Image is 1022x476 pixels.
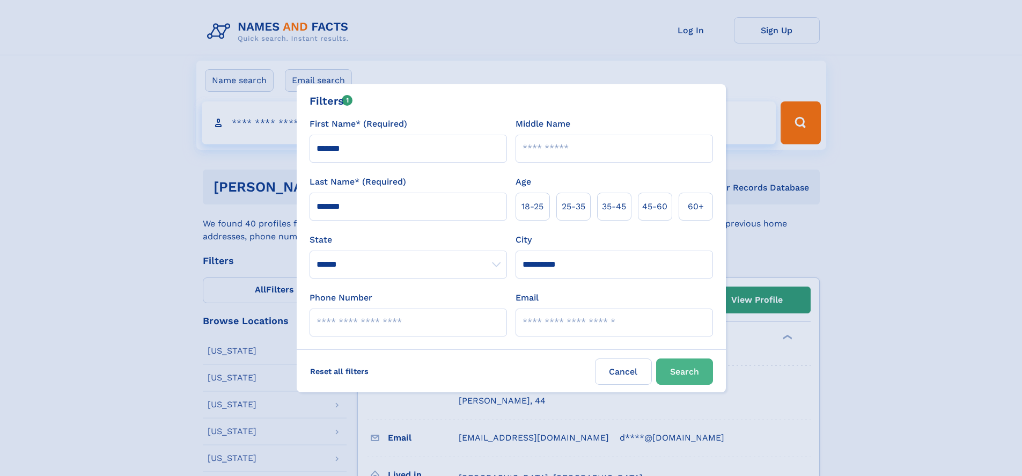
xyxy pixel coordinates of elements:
[642,200,667,213] span: 45‑60
[602,200,626,213] span: 35‑45
[688,200,704,213] span: 60+
[595,358,652,385] label: Cancel
[310,291,372,304] label: Phone Number
[516,291,539,304] label: Email
[562,200,585,213] span: 25‑35
[516,233,532,246] label: City
[310,118,407,130] label: First Name* (Required)
[310,233,507,246] label: State
[521,200,543,213] span: 18‑25
[303,358,376,384] label: Reset all filters
[516,118,570,130] label: Middle Name
[516,175,531,188] label: Age
[656,358,713,385] button: Search
[310,93,353,109] div: Filters
[310,175,406,188] label: Last Name* (Required)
